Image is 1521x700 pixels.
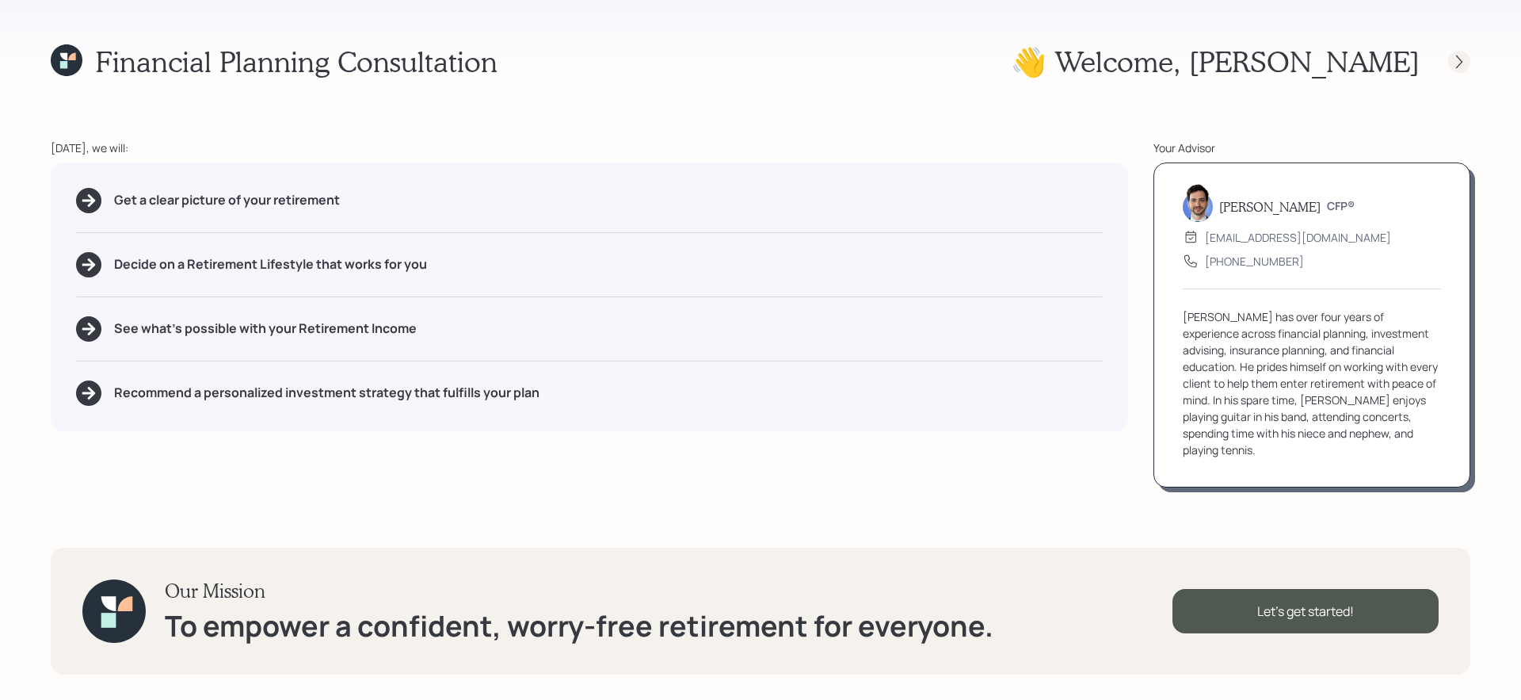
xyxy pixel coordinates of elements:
div: Let's get started! [1172,589,1439,633]
h5: Decide on a Retirement Lifestyle that works for you [114,257,427,272]
h1: Financial Planning Consultation [95,44,497,78]
h5: See what's possible with your Retirement Income [114,321,417,336]
h1: 👋 Welcome , [PERSON_NAME] [1011,44,1420,78]
h1: To empower a confident, worry-free retirement for everyone. [165,609,993,643]
div: [DATE], we will: [51,140,1128,156]
div: [PHONE_NUMBER] [1205,253,1304,270]
h3: Our Mission [165,580,993,602]
h6: CFP® [1327,200,1355,213]
img: jonah-coleman-headshot.png [1183,184,1213,222]
h5: [PERSON_NAME] [1219,199,1321,214]
div: [PERSON_NAME] has over four years of experience across financial planning, investment advising, i... [1183,308,1441,458]
h5: Get a clear picture of your retirement [114,193,340,208]
div: [EMAIL_ADDRESS][DOMAIN_NAME] [1205,229,1391,246]
div: Your Advisor [1153,140,1470,156]
h5: Recommend a personalized investment strategy that fulfills your plan [114,385,539,400]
